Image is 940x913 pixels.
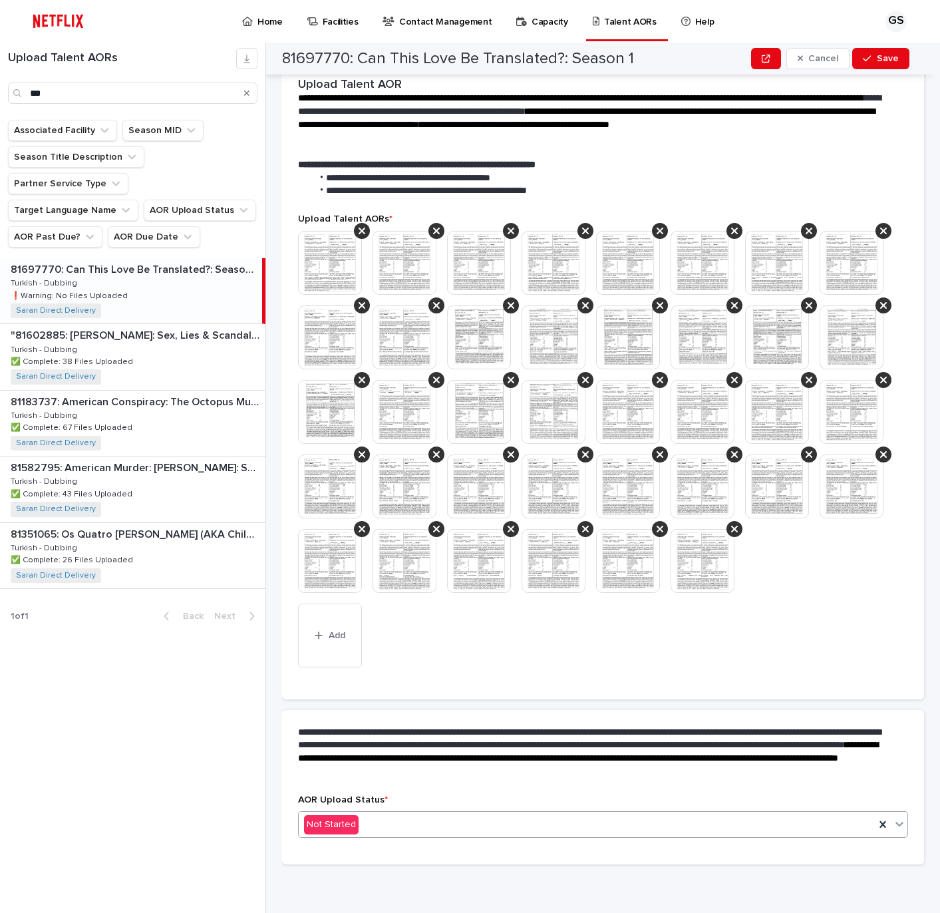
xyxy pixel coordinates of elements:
p: Turkish - Dubbing [11,343,80,355]
div: GS [885,11,907,32]
p: ✅ Complete: 67 Files Uploaded [11,421,135,433]
div: Not Started [304,815,359,834]
a: Saran Direct Delivery [16,504,96,514]
button: AOR Due Date [108,226,200,248]
p: ✅ Complete: 26 Files Uploaded [11,553,136,565]
button: Add [298,604,362,667]
p: Turkish - Dubbing [11,541,80,553]
p: 81582795: American Murder: Laci Peterson: Season 1 [11,459,263,474]
img: ifQbXi3ZQGMSEF7WDB7W [27,8,90,35]
a: Saran Direct Delivery [16,306,96,315]
button: Associated Facility [8,120,117,141]
p: 81697770: Can This Love Be Translated?: Season 1 [11,261,259,276]
span: Cancel [808,54,838,63]
input: Search [8,83,257,104]
button: Save [852,48,909,69]
a: Saran Direct Delivery [16,372,96,381]
h2: 81697770: Can This Love Be Translated?: Season 1 [282,49,634,69]
button: Target Language Name [8,200,138,221]
span: Next [214,612,243,621]
p: ❗️Warning: No Files Uploaded [11,289,130,301]
span: Back [175,612,204,621]
p: Turkish - Dubbing [11,474,80,486]
p: 81183737: American Conspiracy: The Octopus Murders: Season 1 [11,393,263,409]
button: Cancel [786,48,850,69]
p: ✅ Complete: 38 Files Uploaded [11,355,136,367]
a: Saran Direct Delivery [16,571,96,580]
p: Turkish - Dubbing [11,409,80,421]
p: "81602885: Ashley Madison: Sex, Lies & Scandal: Season 1" [11,327,263,342]
span: Add [329,631,345,640]
a: Saran Direct Delivery [16,439,96,448]
button: AOR Upload Status [144,200,256,221]
button: Partner Service Type [8,173,128,194]
p: 81351065: Os Quatro da Candelária (AKA Children of the Church Steps): Limited Series [11,526,263,541]
button: AOR Past Due? [8,226,102,248]
button: Next [209,610,265,622]
p: ✅ Complete: 43 Files Uploaded [11,487,135,499]
p: Turkish - Dubbing [11,276,80,288]
span: Upload Talent AORs [298,214,392,224]
button: Season Title Description [8,146,144,168]
span: Save [877,54,899,63]
button: Back [153,610,209,622]
h2: Upload Talent AOR [298,78,402,92]
h1: Upload Talent AORs [8,51,236,66]
span: AOR Upload Status [298,795,388,805]
button: Season MID [122,120,204,141]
